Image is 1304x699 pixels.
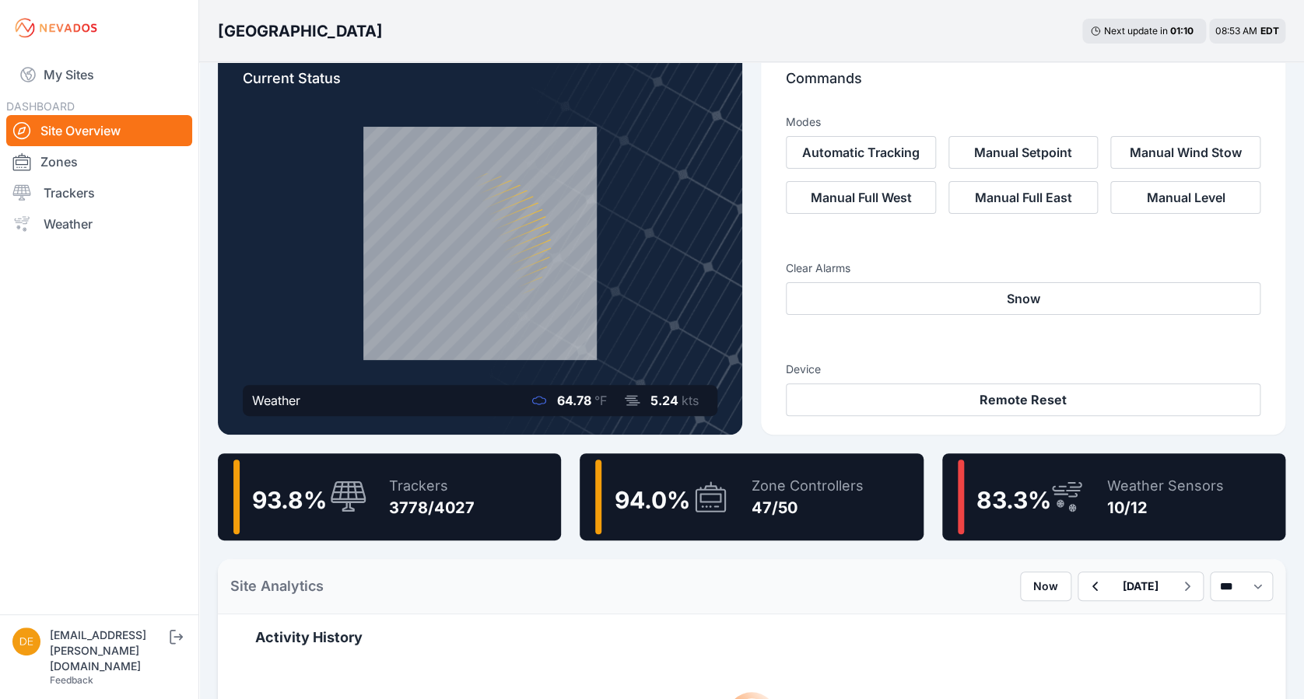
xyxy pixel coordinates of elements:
[12,16,100,40] img: Nevados
[942,453,1285,540] a: 83.3%Weather Sensors10/12
[218,11,383,51] nav: Breadcrumb
[389,475,475,497] div: Trackers
[786,114,821,130] h3: Modes
[1107,497,1224,519] div: 10/12
[6,208,192,239] a: Weather
[218,20,383,42] h3: [GEOGRAPHIC_DATA]
[580,453,923,540] a: 94.0%Zone Controllers47/50
[786,68,1260,102] p: Commands
[230,575,324,597] h2: Site Analytics
[1107,475,1224,497] div: Weather Sensors
[1260,25,1279,37] span: EDT
[1110,181,1260,214] button: Manual Level
[948,136,1099,169] button: Manual Setpoint
[751,497,863,519] div: 47/50
[1110,136,1260,169] button: Manual Wind Stow
[650,393,678,408] span: 5.24
[12,627,40,655] img: devin.martin@nevados.solar
[948,181,1099,214] button: Manual Full East
[50,674,93,686] a: Feedback
[50,627,167,674] div: [EMAIL_ADDRESS][PERSON_NAME][DOMAIN_NAME]
[786,383,1260,416] button: Remote Reset
[389,497,475,519] div: 3778/4027
[786,362,1260,377] h3: Device
[1110,572,1171,600] button: [DATE]
[243,68,717,102] p: Current Status
[594,393,607,408] span: °F
[218,453,561,540] a: 93.8%Trackers3778/4027
[786,181,936,214] button: Manual Full West
[6,100,75,113] span: DASHBOARD
[786,282,1260,315] button: Snow
[1170,25,1198,37] div: 01 : 10
[6,56,192,93] a: My Sites
[614,486,689,514] span: 94.0 %
[682,393,699,408] span: kts
[1215,25,1257,37] span: 08:53 AM
[252,486,327,514] span: 93.8 %
[786,136,936,169] button: Automatic Tracking
[6,115,192,146] a: Site Overview
[252,391,300,410] div: Weather
[6,177,192,208] a: Trackers
[557,393,591,408] span: 64.78
[1020,571,1071,601] button: Now
[1104,25,1168,37] span: Next update in
[6,146,192,177] a: Zones
[255,627,1248,648] h2: Activity History
[786,260,1260,276] h3: Clear Alarms
[976,486,1051,514] span: 83.3 %
[751,475,863,497] div: Zone Controllers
